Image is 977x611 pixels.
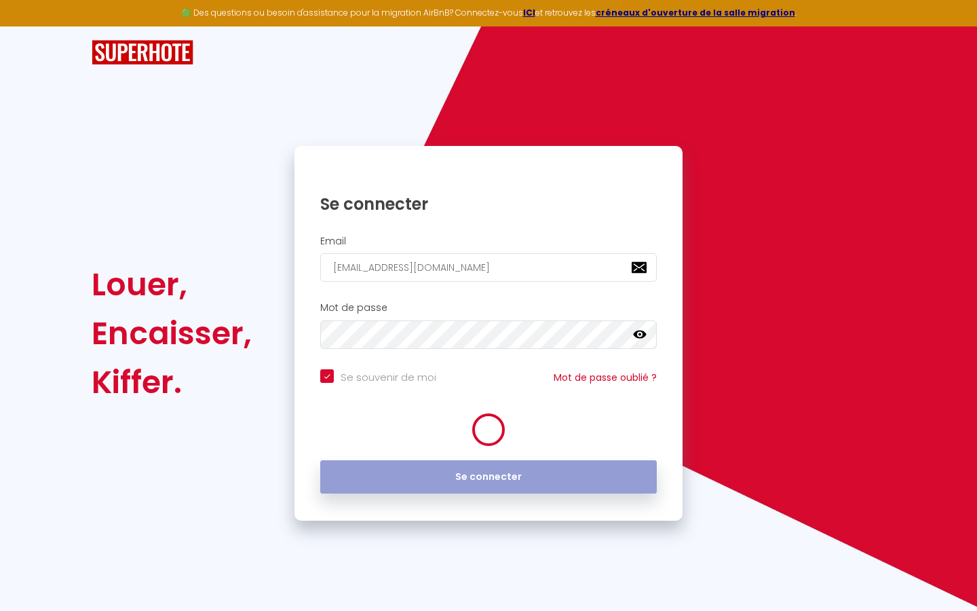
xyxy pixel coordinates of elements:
div: Louer, [92,260,252,309]
a: ICI [523,7,535,18]
h1: Se connecter [320,193,657,215]
button: Ouvrir le widget de chat LiveChat [11,5,52,46]
button: Se connecter [320,460,657,494]
img: SuperHote logo [92,40,193,65]
div: Kiffer. [92,358,252,407]
a: créneaux d'ouverture de la salle migration [596,7,795,18]
div: Encaisser, [92,309,252,358]
a: Mot de passe oublié ? [554,371,657,384]
h2: Mot de passe [320,302,657,314]
input: Ton Email [320,253,657,282]
h2: Email [320,236,657,247]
